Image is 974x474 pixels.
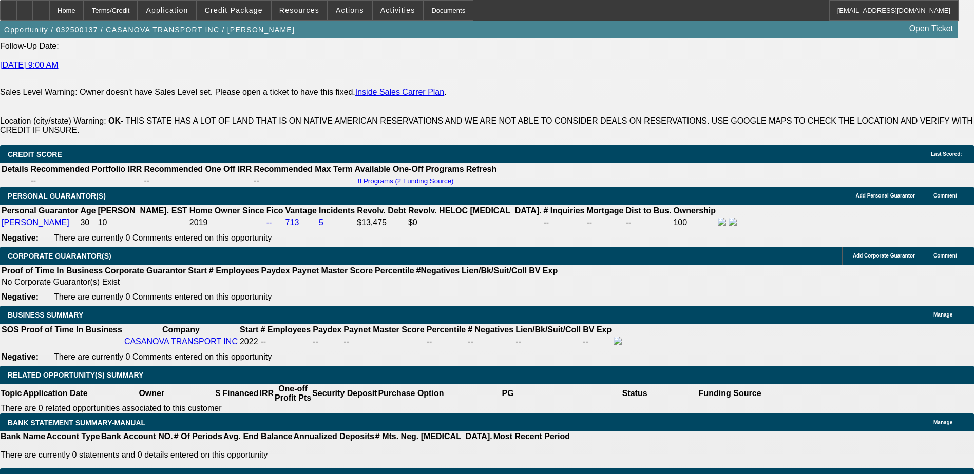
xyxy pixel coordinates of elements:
label: Owner doesn't have Sales Level set. Please open a ticket to have this fixed. . [80,88,447,96]
td: 100 [673,217,716,228]
th: IRR [259,384,274,403]
a: -- [266,218,272,227]
button: Application [138,1,196,20]
button: Activities [373,1,423,20]
span: Last Scored: [931,151,962,157]
b: Ownership [673,206,716,215]
img: facebook-icon.png [614,337,622,345]
b: Paydex [261,266,290,275]
a: Open Ticket [905,20,957,37]
div: -- [343,337,424,346]
b: Paynet Master Score [343,325,424,334]
span: Activities [380,6,415,14]
b: Negative: [2,233,39,242]
b: BV Exp [529,266,558,275]
td: -- [625,217,672,228]
a: Inside Sales Carrer Plan [355,88,444,96]
th: # Mts. Neg. [MEDICAL_DATA]. [375,431,493,442]
th: Proof of Time In Business [1,266,103,276]
b: Percentile [427,325,466,334]
b: BV Exp [583,325,612,334]
button: Credit Package [197,1,271,20]
td: -- [312,336,342,347]
th: Account Type [46,431,101,442]
span: Comment [933,193,957,199]
b: #Negatives [416,266,460,275]
b: Home Owner Since [189,206,264,215]
img: linkedin-icon.png [729,218,737,226]
a: 713 [285,218,299,227]
b: [PERSON_NAME]. EST [98,206,187,215]
th: Owner [88,384,215,403]
td: -- [543,217,585,228]
td: 2022 [239,336,259,347]
img: facebook-icon.png [718,218,726,226]
b: Negative: [2,352,39,361]
th: SOS [1,325,20,335]
b: OK [108,116,121,125]
span: Opportunity / 032500137 / CASANOVA TRANSPORT INC / [PERSON_NAME] [4,26,295,34]
span: Add Personal Guarantor [855,193,915,199]
span: Resources [279,6,319,14]
span: CORPORATE GUARANTOR(S) [8,252,111,260]
td: -- [30,175,142,186]
button: Resources [272,1,327,20]
span: There are currently 0 Comments entered on this opportunity [54,233,272,242]
td: -- [586,217,624,228]
span: Manage [933,420,952,425]
span: Add Corporate Guarantor [853,253,915,259]
td: -- [253,175,353,186]
b: Negative: [2,292,39,301]
b: Personal Guarantor [2,206,78,215]
th: Avg. End Balance [223,431,293,442]
span: BANK STATEMENT SUMMARY-MANUAL [8,419,145,427]
th: Funding Source [698,384,762,403]
td: 10 [98,217,188,228]
th: Purchase Option [377,384,444,403]
th: Bank Account NO. [101,431,174,442]
b: Start [240,325,258,334]
b: Age [80,206,96,215]
span: Manage [933,312,952,318]
th: Available One-Off Programs [354,164,465,174]
div: -- [468,337,513,346]
th: Recommended Portfolio IRR [30,164,142,174]
th: Details [1,164,29,174]
span: BUSINESS SUMMARY [8,311,83,319]
b: Dist to Bus. [626,206,672,215]
span: Credit Package [205,6,263,14]
span: There are currently 0 Comments entered on this opportunity [54,352,272,361]
b: Vantage [285,206,317,215]
td: $13,475 [356,217,407,228]
th: Security Deposit [312,384,377,403]
th: Status [571,384,698,403]
th: Proof of Time In Business [21,325,123,335]
td: 30 [80,217,96,228]
th: Recommended Max Term [253,164,353,174]
button: 8 Programs (2 Funding Source) [355,176,457,185]
a: 5 [319,218,323,227]
td: -- [582,336,612,347]
th: Application Date [22,384,88,403]
th: PG [444,384,571,403]
th: Most Recent Period [493,431,570,442]
th: # Of Periods [174,431,223,442]
th: Recommended One Off IRR [143,164,252,174]
span: CREDIT SCORE [8,150,62,159]
th: Refresh [466,164,498,174]
b: # Inquiries [543,206,584,215]
b: # Employees [209,266,259,275]
td: -- [143,175,252,186]
td: -- [515,336,581,347]
b: Paynet Master Score [292,266,373,275]
p: There are currently 0 statements and 0 details entered on this opportunity [1,450,570,460]
b: Incidents [319,206,355,215]
span: RELATED OPPORTUNITY(S) SUMMARY [8,371,143,379]
span: Actions [336,6,364,14]
span: Comment [933,253,957,259]
th: Annualized Deposits [293,431,374,442]
b: # Negatives [468,325,513,334]
span: 2019 [189,218,208,227]
b: Percentile [375,266,414,275]
span: PERSONAL GUARANTOR(S) [8,192,106,200]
